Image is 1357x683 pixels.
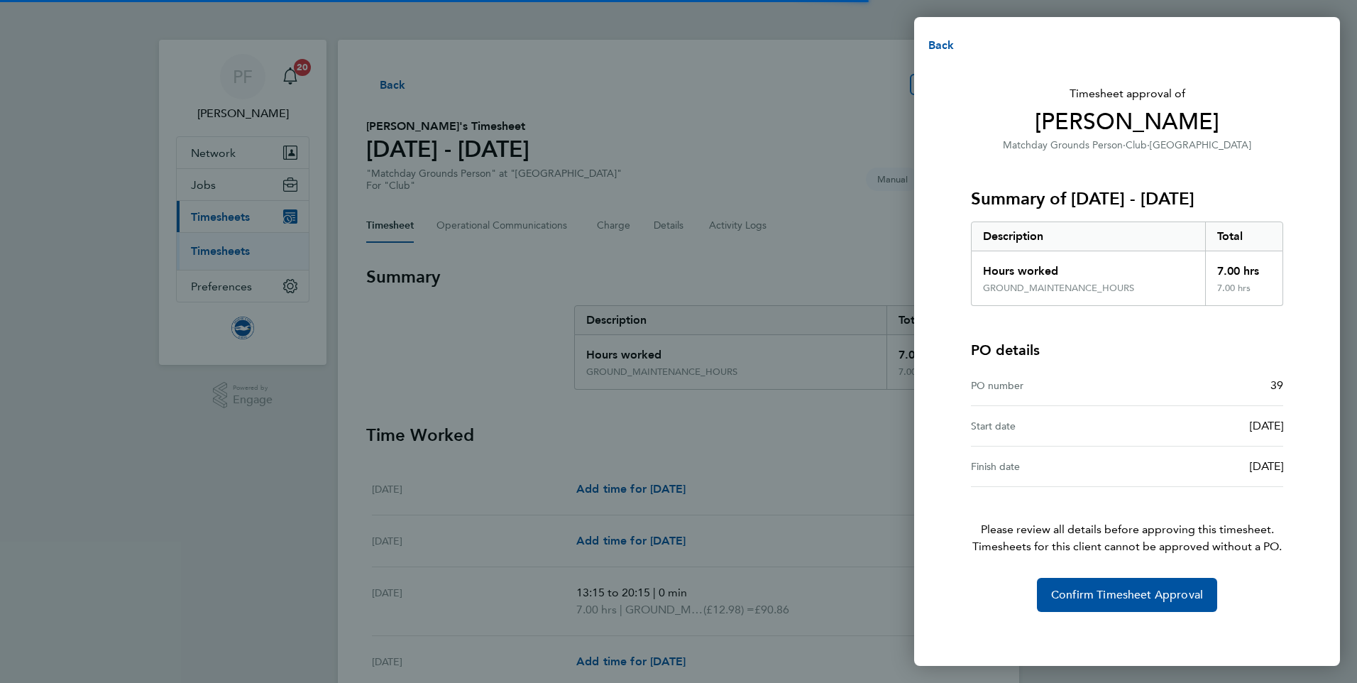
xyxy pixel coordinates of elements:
[971,108,1283,136] span: [PERSON_NAME]
[928,38,955,52] span: Back
[1205,222,1283,251] div: Total
[1127,458,1283,475] div: [DATE]
[1205,283,1283,305] div: 7.00 hrs
[1003,139,1123,151] span: Matchday Grounds Person
[1123,139,1126,151] span: ·
[971,187,1283,210] h3: Summary of [DATE] - [DATE]
[971,417,1127,435] div: Start date
[1037,578,1217,612] button: Confirm Timesheet Approval
[1127,417,1283,435] div: [DATE]
[954,487,1300,555] p: Please review all details before approving this timesheet.
[983,283,1134,294] div: GROUND_MAINTENANCE_HOURS
[954,538,1300,555] span: Timesheets for this client cannot be approved without a PO.
[1051,588,1203,602] span: Confirm Timesheet Approval
[914,31,969,60] button: Back
[971,458,1127,475] div: Finish date
[972,251,1205,283] div: Hours worked
[971,377,1127,394] div: PO number
[971,340,1040,360] h4: PO details
[1270,378,1283,392] span: 39
[971,85,1283,102] span: Timesheet approval of
[1150,139,1251,151] span: [GEOGRAPHIC_DATA]
[1205,251,1283,283] div: 7.00 hrs
[971,222,1283,306] div: Summary of 01 - 30 Sep 2025
[972,222,1205,251] div: Description
[1147,139,1150,151] span: ·
[1126,139,1147,151] span: Club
